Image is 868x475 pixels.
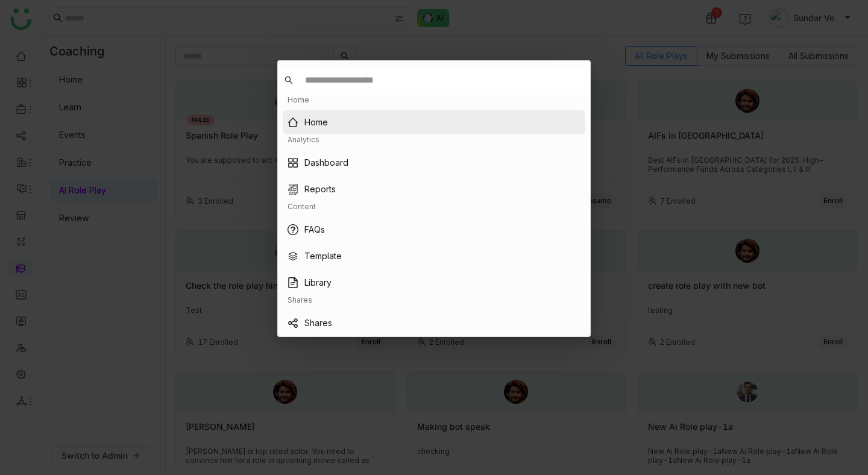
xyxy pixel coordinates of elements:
[288,295,312,306] div: Shares
[304,183,336,196] a: Reports
[288,95,309,106] div: Home
[288,201,316,213] div: Content
[304,276,332,289] a: Library
[304,156,348,169] a: Dashboard
[288,134,319,146] div: Analytics
[304,116,328,129] a: Home
[304,250,342,263] a: Template
[304,223,325,236] a: FAQs
[558,60,591,93] button: Close
[304,316,332,330] a: Shares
